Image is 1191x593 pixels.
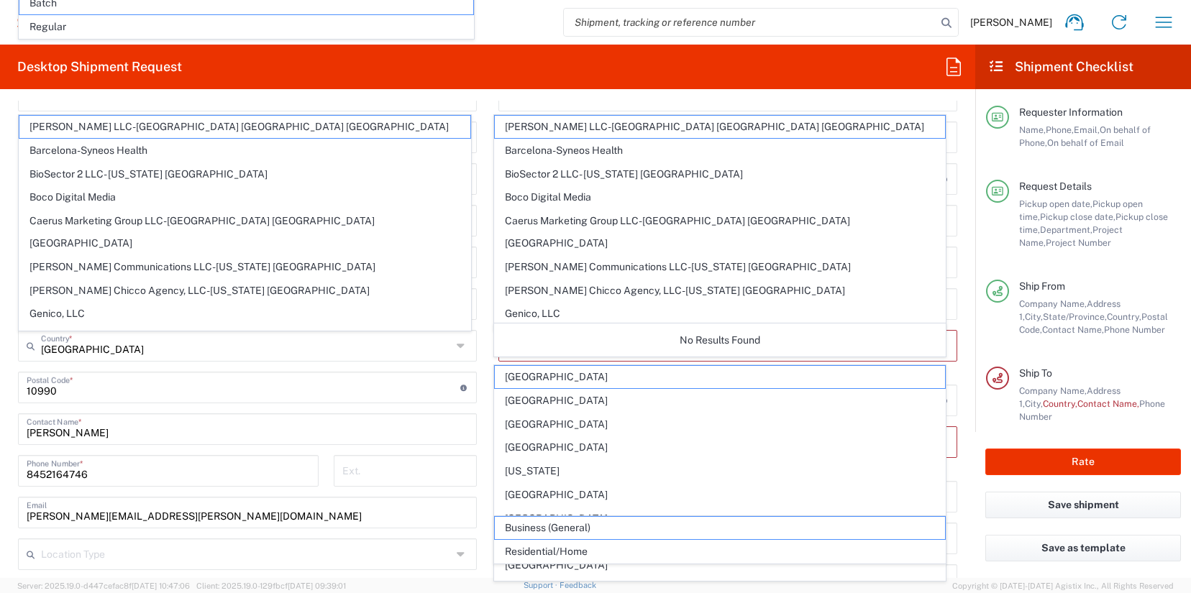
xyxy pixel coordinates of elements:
[1019,180,1092,192] span: Request Details
[1043,398,1077,409] span: Country,
[19,210,470,254] span: Caerus Marketing Group LLC-[GEOGRAPHIC_DATA] [GEOGRAPHIC_DATA] [GEOGRAPHIC_DATA]
[495,163,946,185] span: BioSector 2 LLC- [US_STATE] [GEOGRAPHIC_DATA]
[1040,211,1115,222] span: Pickup close date,
[498,362,957,374] div: This field is required
[495,186,946,208] span: Boco Digital Media
[495,517,946,539] span: Business (General)
[495,280,946,302] span: [PERSON_NAME] Chicco Agency, LLC-[US_STATE] [GEOGRAPHIC_DATA]
[970,16,1052,29] span: [PERSON_NAME]
[132,581,190,590] span: [DATE] 10:47:06
[495,460,946,482] span: [US_STATE]
[1019,124,1046,135] span: Name,
[1019,106,1123,118] span: Requester Information
[985,449,1181,475] button: Rate
[495,554,946,576] span: [GEOGRAPHIC_DATA]
[1025,311,1043,322] span: City,
[988,58,1133,75] h2: Shipment Checklist
[495,366,946,388] span: [GEOGRAPHIC_DATA]
[1042,324,1104,335] span: Contact Name,
[495,413,946,436] span: [GEOGRAPHIC_DATA]
[495,210,946,254] span: Caerus Marketing Group LLC-[GEOGRAPHIC_DATA] [GEOGRAPHIC_DATA] [GEOGRAPHIC_DATA]
[19,256,470,278] span: [PERSON_NAME] Communications LLC-[US_STATE] [GEOGRAPHIC_DATA]
[1019,367,1052,379] span: Ship To
[19,303,470,325] span: Genico, LLC
[19,116,470,138] span: [PERSON_NAME] LLC-[GEOGRAPHIC_DATA] [GEOGRAPHIC_DATA] [GEOGRAPHIC_DATA]
[1046,124,1074,135] span: Phone,
[19,326,470,371] span: [PERSON_NAME] [PERSON_NAME]/[PERSON_NAME] Advert- [GEOGRAPHIC_DATA] [GEOGRAPHIC_DATA]
[1107,311,1141,322] span: Country,
[985,535,1181,561] button: Save as template
[1040,224,1092,235] span: Department,
[288,581,346,590] span: [DATE] 09:39:01
[524,581,560,589] a: Support
[1019,280,1065,292] span: Ship From
[495,507,946,530] span: [GEOGRAPHIC_DATA]
[1046,237,1111,248] span: Project Number
[1047,137,1124,148] span: On behalf of Email
[564,9,936,36] input: Shipment, tracking or reference number
[495,116,946,138] span: [PERSON_NAME] LLC-[GEOGRAPHIC_DATA] [GEOGRAPHIC_DATA] [GEOGRAPHIC_DATA]
[560,581,596,589] a: Feedback
[1019,198,1092,209] span: Pickup open date,
[19,163,470,185] span: BioSector 2 LLC- [US_STATE] [GEOGRAPHIC_DATA]
[1074,124,1100,135] span: Email,
[1043,311,1107,322] span: State/Province,
[495,256,946,278] span: [PERSON_NAME] Communications LLC-[US_STATE] [GEOGRAPHIC_DATA]
[196,581,346,590] span: Client: 2025.19.0-129fbcf
[495,436,946,459] span: [GEOGRAPHIC_DATA]
[985,492,1181,518] button: Save shipment
[19,186,470,208] span: Boco Digital Media
[17,58,182,75] h2: Desktop Shipment Request
[1019,298,1087,309] span: Company Name,
[952,579,1174,592] span: Copyright © [DATE]-[DATE] Agistix Inc., All Rights Reserved
[495,139,946,162] span: Barcelona-Syneos Health
[495,303,946,325] span: Genico, LLC
[1077,398,1139,409] span: Contact Name,
[17,581,190,590] span: Server: 2025.19.0-d447cefac8f
[495,484,946,506] span: [GEOGRAPHIC_DATA]
[494,323,946,357] div: No Results Found
[19,139,470,162] span: Barcelona-Syneos Health
[1104,324,1165,335] span: Phone Number
[495,541,946,563] span: Residential/Home
[1025,398,1043,409] span: City,
[1019,385,1087,396] span: Company Name,
[495,390,946,412] span: [GEOGRAPHIC_DATA]
[19,280,470,302] span: [PERSON_NAME] Chicco Agency, LLC-[US_STATE] [GEOGRAPHIC_DATA]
